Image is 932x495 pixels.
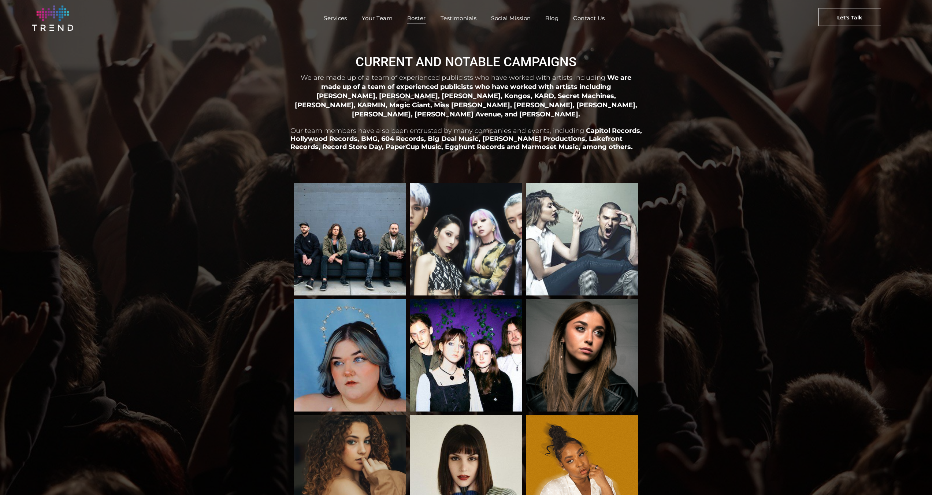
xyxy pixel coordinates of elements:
[301,74,605,82] span: We are made up of a team of experienced publicists who have worked with artists including
[526,299,638,412] a: Rachel Grae
[410,299,522,412] a: Little Fuss
[526,183,638,295] a: Karmin
[316,13,354,23] a: Services
[484,13,538,23] a: Social Mission
[433,13,484,23] a: Testimonials
[290,127,584,135] span: Our team members have also been entrusted by many companies and events, including
[294,299,406,412] a: Courtney Govan
[566,13,612,23] a: Contact Us
[294,183,406,295] a: Kongos
[400,13,433,23] a: Roster
[32,5,73,31] img: logo
[356,55,576,70] span: CURRENT AND NOTABLE CAMPAIGNS
[538,13,566,23] a: Blog
[290,127,642,151] span: Capitol Records, Hollywood Records, BMG, 604 Records, Big Deal Music, [PERSON_NAME] Productions, ...
[410,183,522,295] a: KARD
[295,74,637,118] span: We are made up of a team of experienced publicists who have worked with artists including [PERSON...
[837,8,862,27] span: Let's Talk
[818,8,881,26] a: Let's Talk
[354,13,400,23] a: Your Team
